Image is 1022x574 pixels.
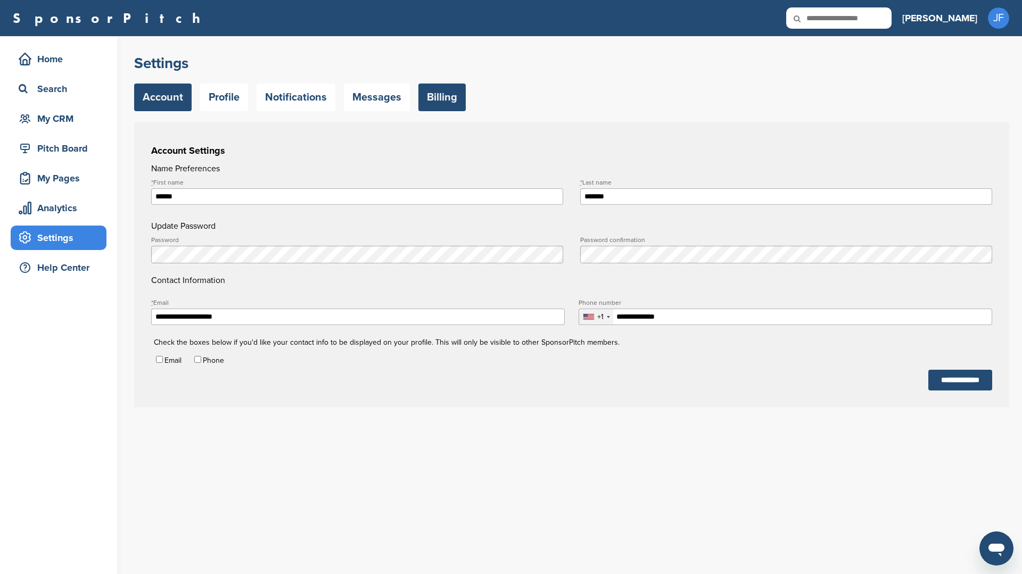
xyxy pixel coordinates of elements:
a: SponsorPitch [13,11,207,25]
a: Notifications [257,84,335,111]
div: Selected country [579,309,613,325]
h4: Update Password [151,220,992,232]
a: Settings [11,226,106,250]
div: Search [16,79,106,98]
a: Billing [418,84,466,111]
div: Settings [16,228,106,247]
abbr: required [151,179,153,186]
a: Analytics [11,196,106,220]
h4: Name Preferences [151,162,992,175]
label: Password [151,237,563,243]
div: My Pages [16,169,106,188]
h3: [PERSON_NAME] [902,11,977,26]
label: Email [164,356,182,365]
a: Messages [344,84,410,111]
h2: Settings [134,54,1009,73]
h3: Account Settings [151,143,992,158]
iframe: Button to launch messaging window [979,531,1013,565]
label: Password confirmation [580,237,992,243]
label: First name [151,179,563,186]
a: Account [134,84,192,111]
div: Help Center [16,258,106,277]
a: My CRM [11,106,106,131]
label: Email [151,300,564,306]
a: Pitch Board [11,136,106,161]
a: My Pages [11,166,106,190]
a: [PERSON_NAME] [902,6,977,30]
span: JF [988,7,1009,29]
div: Analytics [16,198,106,218]
a: Help Center [11,255,106,280]
div: +1 [597,313,604,321]
label: Phone number [579,300,992,306]
div: Pitch Board [16,139,106,158]
abbr: required [151,299,153,306]
a: Home [11,47,106,71]
div: My CRM [16,109,106,128]
abbr: required [580,179,582,186]
a: Search [11,77,106,101]
h4: Contact Information [151,237,992,287]
div: Home [16,49,106,69]
label: Phone [203,356,224,365]
a: Profile [200,84,248,111]
label: Last name [580,179,992,186]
